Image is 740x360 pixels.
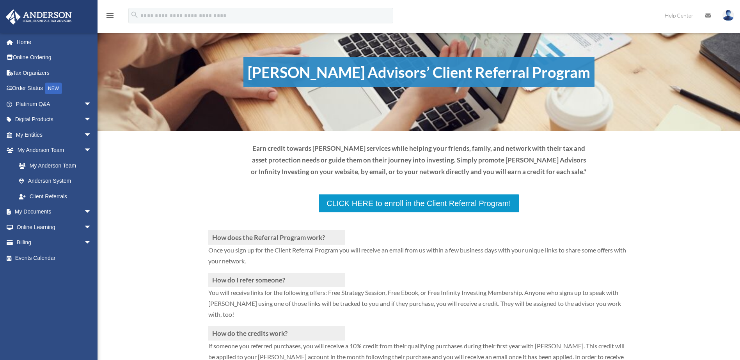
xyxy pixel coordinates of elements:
h1: [PERSON_NAME] Advisors’ Client Referral Program [243,57,594,87]
h3: How do I refer someone? [208,273,345,287]
a: My Documentsarrow_drop_down [5,204,103,220]
a: My Anderson Teamarrow_drop_down [5,143,103,158]
a: Order StatusNEW [5,81,103,97]
div: NEW [45,83,62,94]
span: arrow_drop_down [84,112,99,128]
a: Online Learningarrow_drop_down [5,219,103,235]
span: arrow_drop_down [84,127,99,143]
a: CLICK HERE to enroll in the Client Referral Program! [318,194,519,213]
a: My Entitiesarrow_drop_down [5,127,103,143]
a: Digital Productsarrow_drop_down [5,112,103,127]
p: Earn credit towards [PERSON_NAME] services while helping your friends, family, and network with t... [250,143,587,177]
a: Anderson System [11,173,103,189]
span: arrow_drop_down [84,96,99,112]
p: You will receive links for the following offers: Free Strategy Session, Free Ebook, or Free Infin... [208,287,630,326]
a: Home [5,34,103,50]
a: Online Ordering [5,50,103,65]
a: Events Calendar [5,250,103,266]
span: arrow_drop_down [84,235,99,251]
h3: How does the Referral Program work? [208,230,345,245]
img: User Pic [722,10,734,21]
span: arrow_drop_down [84,204,99,220]
i: menu [105,11,115,20]
a: My Anderson Team [11,158,103,173]
span: arrow_drop_down [84,143,99,159]
a: Tax Organizers [5,65,103,81]
a: menu [105,14,115,20]
a: Billingarrow_drop_down [5,235,103,251]
a: Platinum Q&Aarrow_drop_down [5,96,103,112]
a: Client Referrals [11,189,99,204]
h3: How do the credits work? [208,326,345,341]
img: Anderson Advisors Platinum Portal [4,9,74,25]
i: search [130,11,139,19]
p: Once you sign up for the Client Referral Program you will receive an email from us within a few b... [208,245,630,273]
span: arrow_drop_down [84,219,99,235]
